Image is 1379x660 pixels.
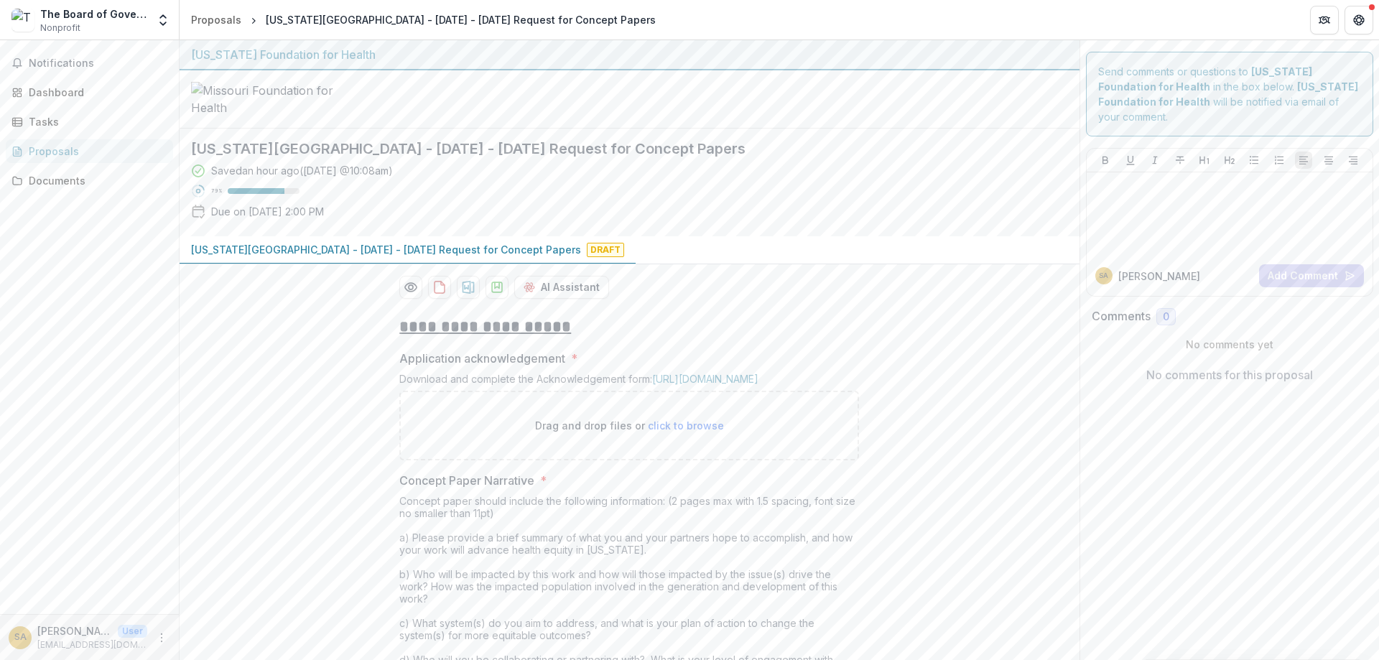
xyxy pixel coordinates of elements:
div: Dashboard [29,85,162,100]
button: Bold [1097,152,1114,169]
div: Shannon Ailor [14,633,27,642]
span: click to browse [648,419,724,432]
button: Partners [1310,6,1339,34]
p: 79 % [211,186,222,196]
button: Open entity switcher [153,6,173,34]
a: Proposals [185,9,247,30]
button: Strike [1171,152,1189,169]
button: Align Right [1345,152,1362,169]
button: Preview df024586-f8d7-4a7b-9933-9c94e8988f91-0.pdf [399,276,422,299]
p: [PERSON_NAME] [37,623,112,638]
span: Draft [587,243,624,257]
p: [EMAIL_ADDRESS][DOMAIN_NAME] [37,638,147,651]
a: Documents [6,169,173,192]
button: Add Comment [1259,264,1364,287]
div: Documents [29,173,162,188]
a: Dashboard [6,80,173,104]
button: Get Help [1345,6,1373,34]
a: Proposals [6,139,173,163]
button: Heading 1 [1196,152,1213,169]
button: Bullet List [1245,152,1263,169]
nav: breadcrumb [185,9,661,30]
span: 0 [1163,311,1169,323]
button: Align Left [1295,152,1312,169]
p: Drag and drop files or [535,418,724,433]
div: Proposals [191,12,241,27]
button: download-proposal [457,276,480,299]
p: [US_STATE][GEOGRAPHIC_DATA] - [DATE] - [DATE] Request for Concept Papers [191,242,581,257]
h2: Comments [1092,310,1151,323]
button: Italicize [1146,152,1164,169]
img: Missouri Foundation for Health [191,82,335,116]
div: [US_STATE][GEOGRAPHIC_DATA] - [DATE] - [DATE] Request for Concept Papers [266,12,656,27]
div: Shannon Ailor [1099,272,1108,279]
div: Send comments or questions to in the box below. will be notified via email of your comment. [1086,52,1374,136]
p: No comments yet [1092,337,1368,352]
button: Notifications [6,52,173,75]
div: [US_STATE] Foundation for Health [191,46,1068,63]
button: download-proposal [486,276,509,299]
button: Ordered List [1271,152,1288,169]
img: The Board of Governors of Missouri State University [11,9,34,32]
p: Due on [DATE] 2:00 PM [211,204,324,219]
span: Nonprofit [40,22,80,34]
p: Concept Paper Narrative [399,472,534,489]
h2: [US_STATE][GEOGRAPHIC_DATA] - [DATE] - [DATE] Request for Concept Papers [191,140,1045,157]
div: Saved an hour ago ( [DATE] @ 10:08am ) [211,163,393,178]
button: Heading 2 [1221,152,1238,169]
div: The Board of Governors of [US_STATE][GEOGRAPHIC_DATA] [40,6,147,22]
p: No comments for this proposal [1146,366,1313,384]
button: Align Center [1320,152,1337,169]
p: Application acknowledgement [399,350,565,367]
button: AI Assistant [514,276,609,299]
div: Download and complete the Acknowledgement form: [399,373,859,391]
button: More [153,629,170,646]
button: Underline [1122,152,1139,169]
p: User [118,625,147,638]
div: Tasks [29,114,162,129]
div: Proposals [29,144,162,159]
span: Notifications [29,57,167,70]
button: download-proposal [428,276,451,299]
p: [PERSON_NAME] [1118,269,1200,284]
a: [URL][DOMAIN_NAME] [652,373,758,385]
a: Tasks [6,110,173,134]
